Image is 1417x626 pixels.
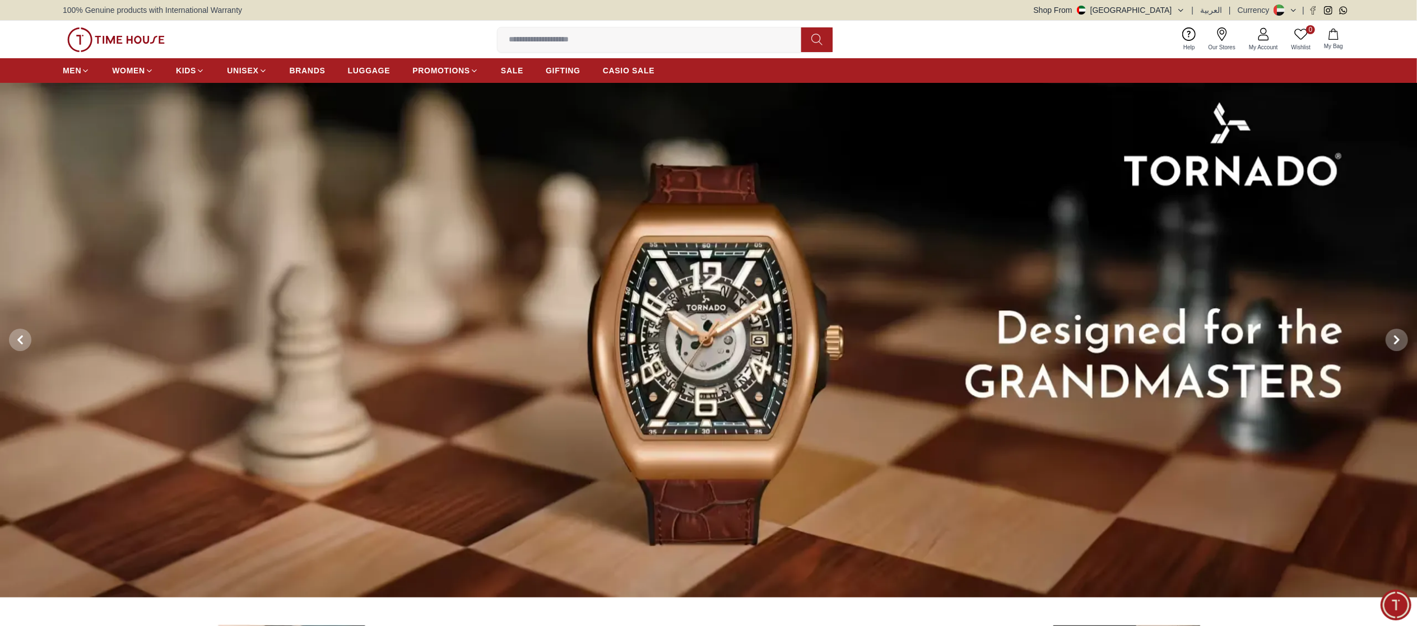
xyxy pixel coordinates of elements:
span: KIDS [176,65,196,76]
span: | [1229,4,1231,16]
span: PROMOTIONS [412,65,470,76]
span: Help [1179,43,1200,52]
span: CASIO SALE [603,65,655,76]
a: SALE [501,60,523,81]
a: LUGGAGE [348,60,391,81]
span: 100% Genuine products with International Warranty [63,4,242,16]
span: Home [45,419,68,428]
div: Chat Widget [1381,590,1411,620]
span: My Bag [1320,42,1348,50]
a: PROMOTIONS [412,60,478,81]
img: United Arab Emirates [1077,6,1086,15]
a: BRANDS [290,60,326,81]
span: Conversation [140,419,191,428]
span: SALE [501,65,523,76]
span: | [1192,4,1194,16]
span: GIFTING [546,65,580,76]
div: Currency [1238,4,1274,16]
a: MEN [63,60,90,81]
span: MEN [63,65,81,76]
img: Company logo [15,15,37,37]
span: Wishlist [1287,43,1315,52]
div: Conversation [111,395,220,432]
div: Timehousecompany [14,231,210,273]
span: WOMEN [112,65,145,76]
span: My Account [1244,43,1283,52]
a: 0Wishlist [1285,25,1317,54]
a: Facebook [1309,6,1317,15]
a: Instagram [1324,6,1332,15]
span: | [1302,4,1304,16]
span: LUGGAGE [348,65,391,76]
a: GIFTING [546,60,580,81]
span: BRANDS [290,65,326,76]
button: العربية [1200,4,1222,16]
span: Chat with us now [52,331,191,346]
span: Our Stores [1204,43,1240,52]
a: Help [1177,25,1202,54]
a: WOMEN [112,60,154,81]
button: Shop From[GEOGRAPHIC_DATA] [1034,4,1185,16]
a: KIDS [176,60,205,81]
div: Chat with us now [14,316,210,361]
img: ... [67,27,165,52]
button: My Bag [1317,26,1350,53]
div: Home [4,395,109,432]
span: 0 [1306,25,1315,34]
div: Find your dream watch—experts ready to assist! [14,279,210,302]
a: Whatsapp [1339,6,1348,15]
span: UNISEX [227,65,258,76]
a: CASIO SALE [603,60,655,81]
a: Our Stores [1202,25,1242,54]
a: UNISEX [227,60,267,81]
